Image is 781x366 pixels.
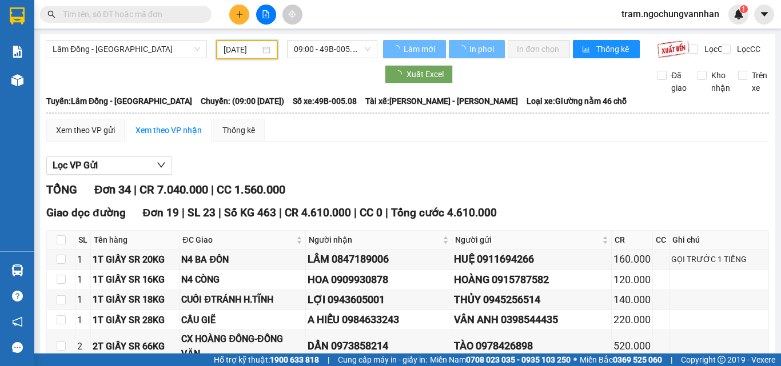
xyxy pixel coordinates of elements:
[60,66,211,145] h1: Giao dọc đường
[338,353,427,366] span: Cung cấp máy in - giấy in:
[718,356,726,364] span: copyright
[262,10,270,18] span: file-add
[612,231,653,250] th: CR
[181,272,304,287] div: N4 CÒNG
[657,40,690,58] img: 9k=
[454,292,609,308] div: THỦY 0945256514
[308,272,450,288] div: HOA 0909930878
[612,7,728,21] span: tram.ngochungvannhan
[580,353,662,366] span: Miền Bắc
[222,124,255,136] div: Thống kê
[732,43,762,55] span: Lọc CC
[573,357,577,362] span: ⚪️
[308,312,450,328] div: A HIẾU 0984633243
[279,206,282,219] span: |
[91,231,180,250] th: Tên hàng
[229,5,249,25] button: plus
[46,156,172,175] button: Lọc VP Gửi
[12,291,23,301] span: question-circle
[140,183,208,196] span: CR 7.040.000
[454,338,609,354] div: TÀO 0978426898
[354,206,357,219] span: |
[285,206,351,219] span: CR 4.610.000
[181,292,304,307] div: CUỐI ĐTRÁNH H.TĨNH
[77,272,89,287] div: 1
[449,40,505,58] button: In phơi
[77,292,89,307] div: 1
[77,339,89,353] div: 2
[700,43,730,55] span: Lọc CR
[667,69,691,94] span: Đã giao
[613,338,651,354] div: 520.000
[573,40,640,58] button: bar-chartThống kê
[181,313,304,327] div: CẦU GIẼ
[157,160,166,170] span: down
[201,95,284,107] span: Chuyến: (09:00 [DATE])
[308,338,450,354] div: DẦN 0973858214
[46,183,77,196] span: TỔNG
[754,5,774,25] button: caret-down
[47,10,55,18] span: search
[10,7,25,25] img: logo-vxr
[734,9,744,19] img: icon-new-feature
[293,95,357,107] span: Số xe: 49B-005.08
[53,158,98,172] span: Lọc VP Gửi
[75,231,91,250] th: SL
[508,40,570,58] button: In đơn chọn
[308,292,450,308] div: LỢI 0943605001
[236,10,244,18] span: plus
[46,96,192,106] b: Tuyến: Lâm Đồng - [GEOGRAPHIC_DATA]
[385,65,453,83] button: Xuất Excel
[613,251,651,267] div: 160.000
[77,252,89,267] div: 1
[256,5,276,25] button: file-add
[454,272,609,288] div: HOÀNG 0915787582
[211,183,214,196] span: |
[218,206,221,219] span: |
[454,251,609,267] div: HUỆ 0911694266
[458,45,468,53] span: loading
[188,206,216,219] span: SL 23
[12,316,23,327] span: notification
[742,5,746,13] span: 1
[224,43,260,56] input: 13/09/2025
[385,206,388,219] span: |
[613,292,651,308] div: 140.000
[93,252,177,267] div: 1T GIẤY SR 20KG
[11,74,23,86] img: warehouse-icon
[282,5,302,25] button: aim
[613,272,651,288] div: 120.000
[383,40,446,58] button: Làm mới
[596,43,631,55] span: Thống kê
[53,41,200,58] span: Lâm Đồng - Hải Dương
[214,353,319,366] span: Hỗ trợ kỹ thuật:
[653,231,670,250] th: CC
[527,95,627,107] span: Loại xe: Giường nằm 46 chỗ
[12,342,23,353] span: message
[707,69,735,94] span: Kho nhận
[182,234,294,246] span: ĐC Giao
[670,231,769,250] th: Ghi chú
[466,355,571,364] strong: 0708 023 035 - 0935 103 250
[582,45,592,54] span: bar-chart
[404,43,437,55] span: Làm mới
[77,313,89,327] div: 1
[63,8,198,21] input: Tìm tên, số ĐT hoặc mã đơn
[747,69,772,94] span: Trên xe
[181,252,304,267] div: N4 BA ĐỒN
[270,355,319,364] strong: 1900 633 818
[182,206,185,219] span: |
[392,45,402,53] span: loading
[294,41,370,58] span: 09:00 - 49B-005.08
[224,206,276,219] span: Số KG 463
[454,312,609,328] div: VÂN ANH 0398544435
[740,5,748,13] sup: 1
[56,124,115,136] div: Xem theo VP gửi
[153,9,276,28] b: [DOMAIN_NAME]
[613,355,662,364] strong: 0369 525 060
[93,272,177,287] div: 1T GIẤY SR 16KG
[308,251,450,267] div: LÂM 0847189006
[143,206,180,219] span: Đơn 19
[328,353,329,366] span: |
[6,66,96,85] h2: BLC1409250014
